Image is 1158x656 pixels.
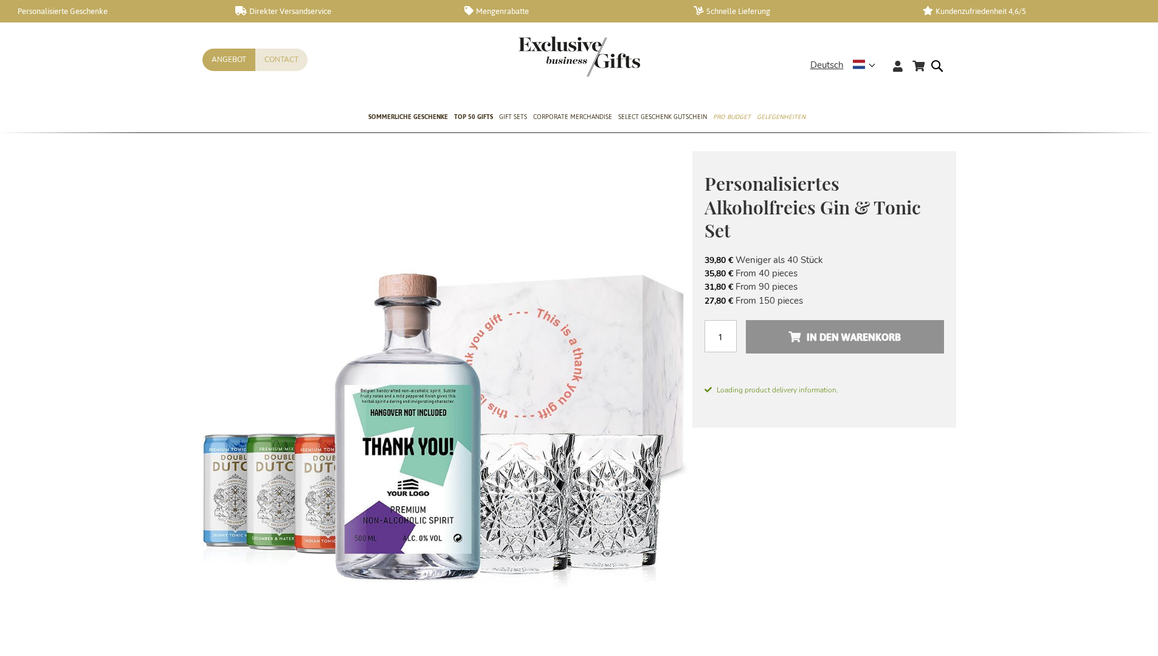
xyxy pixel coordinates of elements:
li: Weniger als 40 Stück [705,253,944,267]
span: Corporate Merchandise [533,111,612,123]
a: Personalisierte Geschenke [6,6,216,16]
a: Kundenzufriedenheit 4,6/5 [923,6,1132,16]
a: TOP 50 Gifts [454,103,493,133]
span: Loading product delivery information. [705,384,944,395]
a: Pro Budget [713,103,751,133]
span: Deutsch [810,58,844,72]
a: Gelegenheiten [757,103,805,133]
span: Gift Sets [499,111,527,123]
a: Schnelle Lieferung [694,6,903,16]
span: Select Geschenk Gutschein [618,111,707,123]
span: Pro Budget [713,111,751,123]
span: 35,80 € [705,268,733,279]
li: From 150 pieces [705,294,944,307]
li: From 90 pieces [705,280,944,293]
a: Gift Sets [499,103,527,133]
span: 27,80 € [705,295,733,307]
li: From 40 pieces [705,267,944,280]
span: 31,80 € [705,281,733,293]
img: Personalisiertes Alkoholfreies Gin & Tonic Set [202,151,692,640]
a: Mengenrabatte [464,6,674,16]
span: Personalisiertes Alkoholfreies Gin & Tonic Set [705,171,921,242]
a: Angebot [202,49,255,71]
span: TOP 50 Gifts [454,111,493,123]
a: Contact [255,49,308,71]
span: 39,80 € [705,255,733,266]
a: Corporate Merchandise [533,103,612,133]
a: store logo [519,36,579,77]
span: Gelegenheiten [757,111,805,123]
img: Exclusive Business gifts logo [519,36,640,77]
a: Select Geschenk Gutschein [618,103,707,133]
span: Sommerliche geschenke [368,111,448,123]
a: Sommerliche geschenke [368,103,448,133]
input: Menge [705,320,737,352]
a: Direkter Versandservice [235,6,445,16]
